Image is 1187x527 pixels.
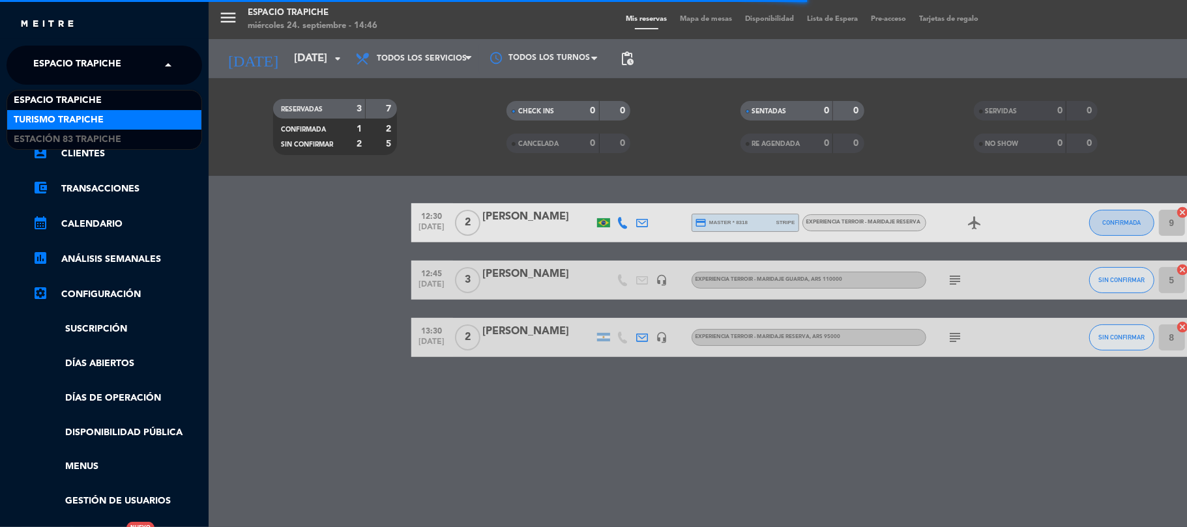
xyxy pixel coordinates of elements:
[14,93,102,108] span: Espacio Trapiche
[33,51,121,79] span: Espacio Trapiche
[33,181,202,197] a: Transacciones
[33,216,202,232] a: Calendario
[33,145,48,160] i: account_box
[33,250,48,266] i: assessment
[33,391,202,406] a: Días de Operación
[33,251,202,267] a: ANÁLISIS SEMANALES
[20,20,75,29] img: MEITRE
[33,215,48,231] i: calendar_month
[33,494,202,509] a: Gestión de usuarios
[33,356,202,371] a: Días abiertos
[33,146,202,162] a: Clientes
[33,425,202,440] a: Disponibilidad pública
[33,459,202,474] a: Menus
[33,287,202,302] a: Configuración
[33,322,202,337] a: Suscripción
[33,285,48,301] i: settings_applications
[14,132,121,147] span: Estación 83 Trapiche
[33,180,48,195] i: account_balance_wallet
[14,113,104,128] span: Turismo Trapiche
